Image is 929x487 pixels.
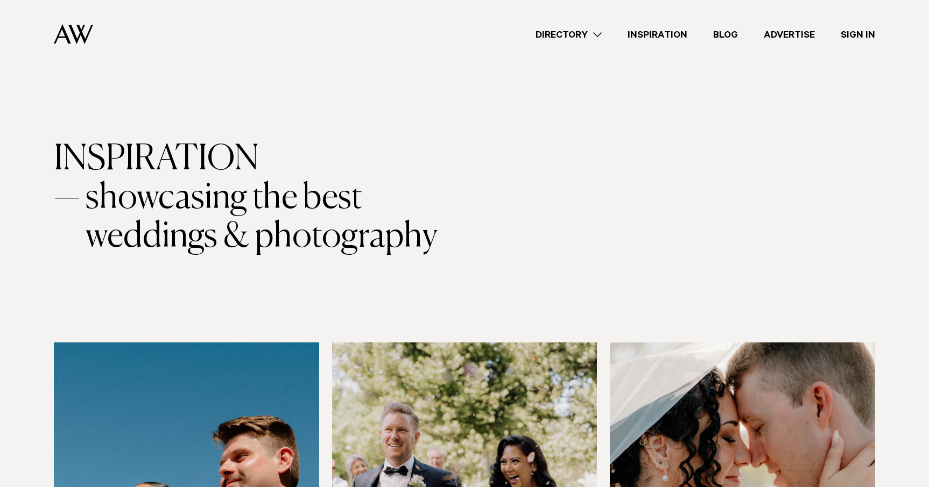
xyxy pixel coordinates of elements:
a: Directory [523,27,615,42]
a: Sign In [828,27,888,42]
a: Advertise [751,27,828,42]
a: Blog [700,27,751,42]
span: — [54,179,80,256]
span: showcasing the best weddings & photography [86,179,484,256]
a: Inspiration [615,27,700,42]
img: Auckland Weddings Logo [54,24,93,44]
h1: INSPIRATION [54,140,875,256]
